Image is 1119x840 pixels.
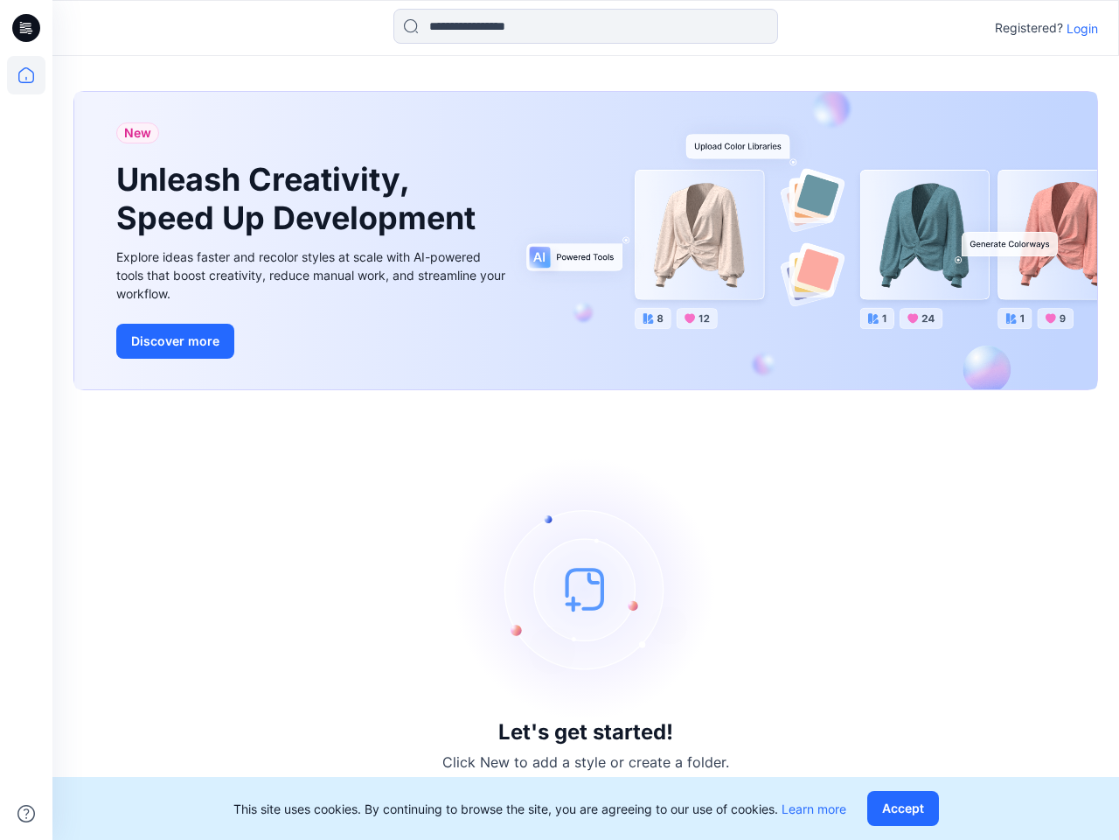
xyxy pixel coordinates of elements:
[455,458,717,720] img: empty-state-image.svg
[442,752,729,773] p: Click New to add a style or create a folder.
[867,791,939,826] button: Accept
[116,324,234,359] button: Discover more
[116,161,483,236] h1: Unleash Creativity, Speed Up Development
[124,122,151,143] span: New
[116,324,510,359] a: Discover more
[1067,19,1098,38] p: Login
[782,801,846,816] a: Learn more
[995,17,1063,38] p: Registered?
[116,248,510,303] div: Explore ideas faster and recolor styles at scale with AI-powered tools that boost creativity, red...
[498,720,673,745] h3: Let's get started!
[233,800,846,818] p: This site uses cookies. By continuing to browse the site, you are agreeing to our use of cookies.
